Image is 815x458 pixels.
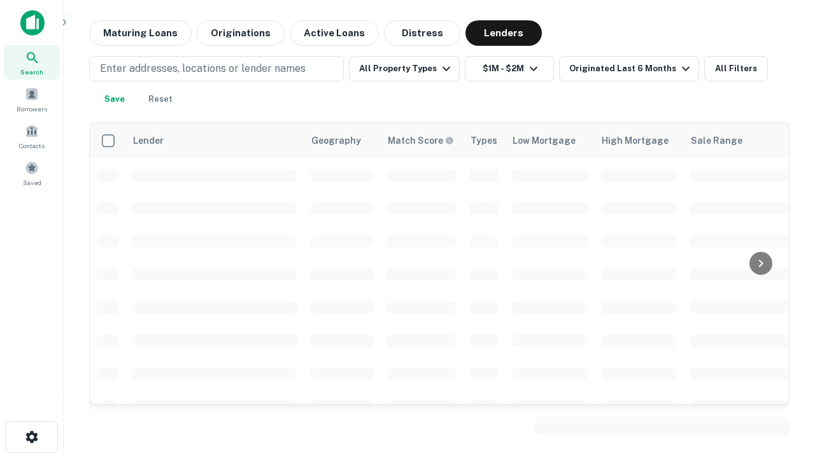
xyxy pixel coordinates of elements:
button: Originations [197,20,285,46]
span: Contacts [19,141,45,151]
th: Capitalize uses an advanced AI algorithm to match your search with the best lender. The match sco... [380,123,463,158]
button: All Property Types [349,56,460,81]
button: All Filters [704,56,768,81]
button: Distress [384,20,460,46]
a: Borrowers [4,82,60,116]
div: High Mortgage [602,133,669,148]
a: Contacts [4,119,60,153]
button: Originated Last 6 Months [559,56,699,81]
a: Saved [4,156,60,190]
th: Sale Range [683,123,798,158]
div: Lender [133,133,164,148]
img: capitalize-icon.png [20,10,45,36]
div: Originated Last 6 Months [569,61,693,76]
th: Types [463,123,505,158]
p: Enter addresses, locations or lender names [100,61,306,76]
button: Lenders [465,20,542,46]
a: Search [4,45,60,80]
th: Low Mortgage [505,123,594,158]
span: Saved [23,177,41,188]
button: Reset [140,87,181,112]
h6: Match Score [388,134,451,148]
button: Maturing Loans [89,20,192,46]
div: Capitalize uses an advanced AI algorithm to match your search with the best lender. The match sco... [388,134,454,148]
div: Types [471,133,497,148]
th: High Mortgage [594,123,683,158]
iframe: Chat Widget [751,356,815,417]
th: Lender [125,123,304,158]
th: Geography [304,123,380,158]
button: Enter addresses, locations or lender names [89,56,344,81]
div: Low Mortgage [513,133,576,148]
button: $1M - $2M [465,56,554,81]
button: Active Loans [290,20,379,46]
span: Borrowers [17,104,47,114]
div: Sale Range [691,133,742,148]
span: Search [20,67,43,77]
div: Geography [311,133,361,148]
button: Save your search to get updates of matches that match your search criteria. [94,87,135,112]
